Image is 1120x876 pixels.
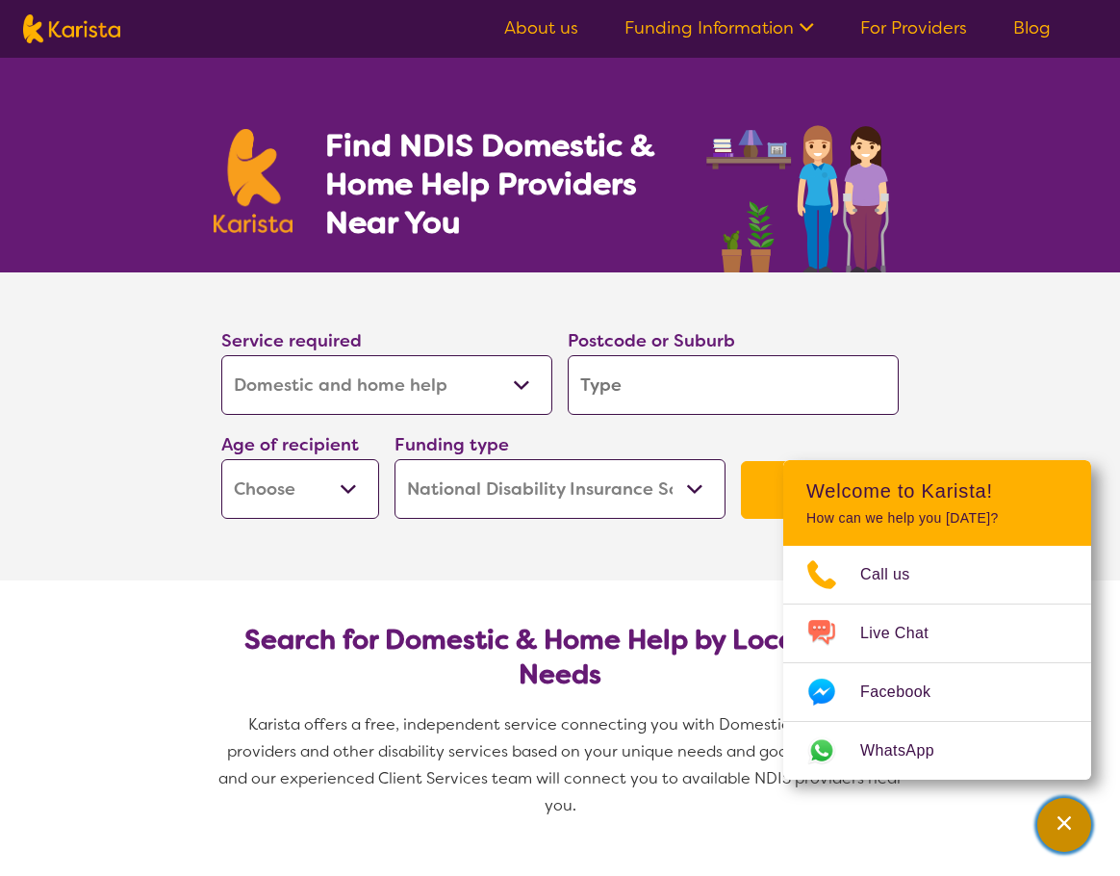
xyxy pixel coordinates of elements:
[860,736,957,765] span: WhatsApp
[860,678,954,707] span: Facebook
[325,126,681,242] h1: Find NDIS Domestic & Home Help Providers Near You
[624,16,814,39] a: Funding Information
[741,461,899,519] button: Search
[237,623,883,692] h2: Search for Domestic & Home Help by Location & Needs
[806,479,1068,502] h2: Welcome to Karista!
[783,546,1091,780] ul: Choose channel
[1037,798,1091,852] button: Channel Menu
[568,329,735,352] label: Postcode or Suburb
[221,329,362,352] label: Service required
[860,619,952,648] span: Live Chat
[783,460,1091,780] div: Channel Menu
[395,433,509,456] label: Funding type
[783,722,1091,780] a: Web link opens in a new tab.
[700,104,906,272] img: domestic-help
[221,433,359,456] label: Age of recipient
[218,714,906,815] span: Karista offers a free, independent service connecting you with Domestic Assistance providers and ...
[568,355,899,415] input: Type
[23,14,120,43] img: Karista logo
[504,16,578,39] a: About us
[1013,16,1051,39] a: Blog
[214,129,293,233] img: Karista logo
[860,16,967,39] a: For Providers
[860,560,933,589] span: Call us
[806,510,1068,527] p: How can we help you [DATE]?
